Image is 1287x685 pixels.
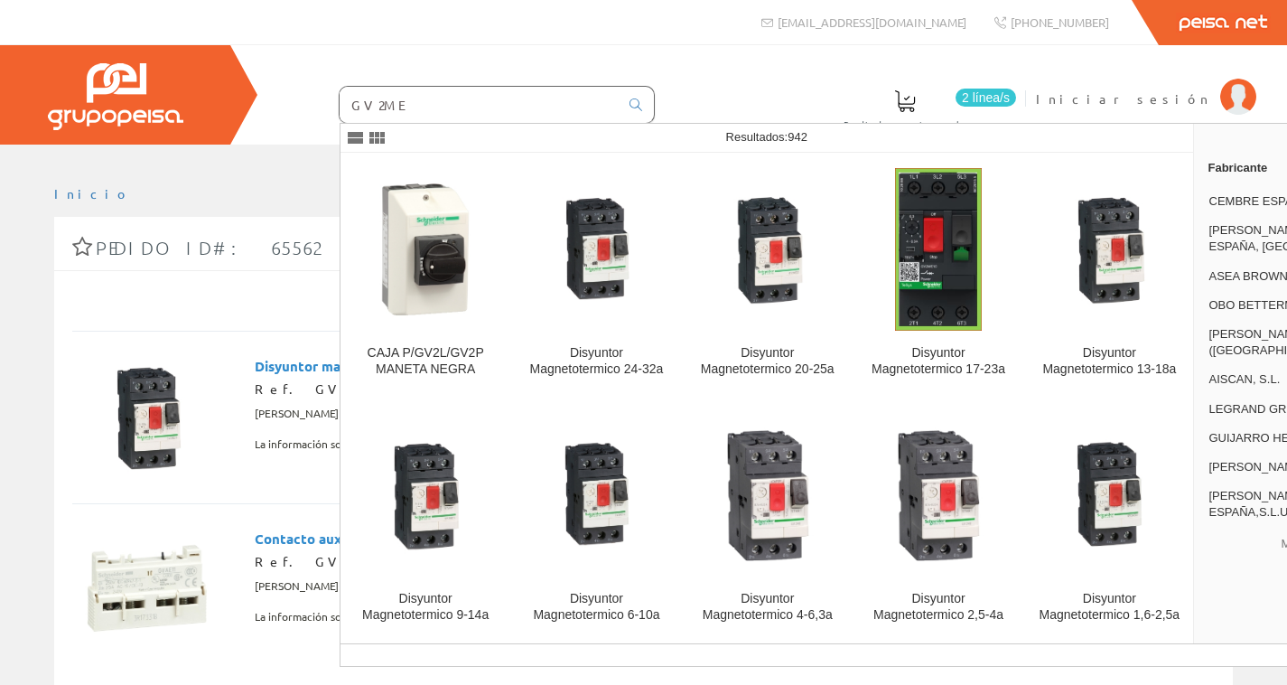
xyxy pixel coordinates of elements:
a: Disyuntor Magnetotermico 13-18a Disyuntor Magnetotermico 13-18a [1024,154,1194,399]
a: Disyuntor Magnetotermico 9-14a Disyuntor Magnetotermico 9-14a [340,399,510,644]
a: Disyuntor Magnetotermico 1,6-2,5a Disyuntor Magnetotermico 1,6-2,5a [1024,399,1194,644]
a: Disyuntor Magnetotermico 2,5-4a Disyuntor Magnetotermico 2,5-4a [853,399,1023,644]
a: Inicio [54,185,131,202]
div: Disyuntor Magnetotermico 24-32a [526,345,667,378]
span: Contacto auxiliar frontal NA_NC [255,522,464,553]
span: [EMAIL_ADDRESS][DOMAIN_NAME] [778,14,966,30]
div: Disyuntor Magnetotermico 4-6,3a [697,591,838,624]
span: Iniciar sesión [1036,89,1211,108]
img: Disyuntor Magnetotermico 2,5-4a [868,425,1009,566]
img: Disyuntor Magnetotermico 13-18a [1039,179,1180,320]
span: 2 línea/s [956,89,1016,107]
span: Pedido actual [844,116,966,134]
span: [PHONE_NUMBER] [1011,14,1109,30]
img: Foto artículo Disyuntor magnetotérmico 13-18A (150x150) [79,350,215,485]
div: CAJA P/GV2L/GV2P MANETA NEGRA [355,345,496,378]
a: Disyuntor Magnetotermico 4-6,3a Disyuntor Magnetotermico 4-6,3a [683,399,853,644]
span: 942 [788,130,807,144]
a: CAJA P/GV2L/GV2P MANETA NEGRA CAJA P/GV2L/GV2P MANETA NEGRA [340,154,510,399]
a: Disyuntor Magnetotermico 17-23a Disyuntor Magnetotermico 17-23a [853,154,1023,399]
span: [PERSON_NAME] ELECTRIC ESPAÑA, [GEOGRAPHIC_DATA] [255,571,541,602]
span: La información sobre el stock estará disponible cuando se identifique. [255,602,599,633]
img: Disyuntor Magnetotermico 24-32a [526,179,667,320]
span: Pedido ID#: 65562 | [DATE] 09:38:27 | Cliente Invitado 1477262352 (1477262352) [96,237,1086,258]
a: Disyuntor Magnetotermico 20-25a Disyuntor Magnetotermico 20-25a [683,154,853,399]
img: Disyuntor Magnetotermico 20-25a [697,179,838,320]
div: Ref. GV2ME20 [255,380,660,399]
div: Disyuntor Magnetotermico 17-23a [868,345,1009,378]
span: La información sobre el stock estará disponible cuando se identifique. [255,429,599,460]
img: Disyuntor Magnetotermico 17-23a [895,168,982,331]
span: Disyuntor magnetotérmico 13-18A [255,350,480,380]
img: Disyuntor Magnetotermico 9-14a [355,425,496,566]
a: Disyuntor Magnetotermico 24-32a Disyuntor Magnetotermico 24-32a [511,154,681,399]
div: Ref. GVAE11 [255,553,660,571]
div: Disyuntor Magnetotermico 13-18a [1039,345,1180,378]
a: Disyuntor Magnetotermico 6-10a Disyuntor Magnetotermico 6-10a [511,399,681,644]
img: CAJA P/GV2L/GV2P MANETA NEGRA [355,179,496,320]
span: [PERSON_NAME] ELECTRIC ESPAÑA, [GEOGRAPHIC_DATA] [255,399,541,429]
img: Disyuntor Magnetotermico 1,6-2,5a [1039,425,1180,566]
div: Disyuntor Magnetotermico 2,5-4a [868,591,1009,624]
div: Disyuntor Magnetotermico 6-10a [526,591,667,624]
span: Resultados: [726,130,807,144]
div: Disyuntor Magnetotermico 1,6-2,5a [1039,591,1180,624]
a: 2 línea/s Pedido actual [825,75,1021,141]
img: Disyuntor Magnetotermico 6-10a [526,425,667,566]
img: Foto artículo Contacto auxiliar frontal NA_NC (150x150) [79,522,215,658]
div: Disyuntor Magnetotermico 20-25a [697,345,838,378]
a: Iniciar sesión [1036,75,1256,92]
div: Disyuntor Magnetotermico 9-14a [355,591,496,624]
img: Disyuntor Magnetotermico 4-6,3a [697,425,838,566]
input: Buscar ... [340,87,619,123]
img: Grupo Peisa [48,63,183,130]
